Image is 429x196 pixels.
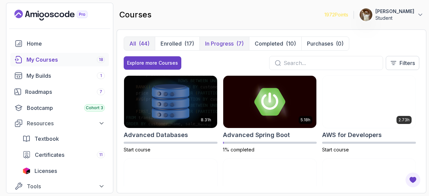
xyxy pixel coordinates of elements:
[236,40,244,48] div: (7)
[10,101,109,115] a: bootcamp
[324,11,348,18] p: 1972 Points
[322,147,349,152] span: Start course
[124,76,217,128] img: Advanced Databases card
[201,117,211,123] p: 8.31h
[223,75,317,153] a: Advanced Spring Boot card5.18hAdvanced Spring Boot1% completed
[18,164,109,178] a: licenses
[10,117,109,129] button: Resources
[301,117,310,123] p: 5.18h
[336,40,344,48] div: (0)
[26,56,105,64] div: My Courses
[14,10,103,20] a: Landing page
[223,130,290,140] h2: Advanced Spring Boot
[27,119,105,127] div: Resources
[124,147,150,152] span: Start course
[10,180,109,192] button: Tools
[307,40,333,48] p: Purchases
[184,40,194,48] div: (17)
[155,37,199,50] button: Enrolled(17)
[26,72,105,80] div: My Builds
[161,40,182,48] p: Enrolled
[129,40,136,48] p: All
[301,37,349,50] button: Purchases(0)
[35,135,59,143] span: Textbook
[10,85,109,99] a: roadmaps
[35,167,57,175] span: Licenses
[27,182,105,190] div: Tools
[100,89,102,94] span: 7
[119,9,151,20] h2: courses
[18,132,109,145] a: textbook
[286,40,296,48] div: (10)
[27,104,105,112] div: Bootcamp
[322,76,416,128] img: AWS for Developers card
[124,37,155,50] button: All(44)
[86,105,103,111] span: Cohort 3
[99,57,103,62] span: 18
[35,151,64,159] span: Certificates
[399,117,410,123] p: 2.73h
[284,59,377,67] input: Search...
[205,40,234,48] p: In Progress
[375,15,414,21] p: Student
[375,8,414,15] p: [PERSON_NAME]
[100,73,102,78] span: 1
[10,37,109,50] a: home
[255,40,283,48] p: Completed
[223,147,254,152] span: 1% completed
[359,8,424,21] button: user profile image[PERSON_NAME]Student
[360,8,372,21] img: user profile image
[223,76,316,128] img: Advanced Spring Boot card
[127,60,178,66] div: Explore more Courses
[10,69,109,82] a: builds
[99,152,103,157] span: 11
[10,53,109,66] a: courses
[124,56,181,70] button: Explore more Courses
[25,88,105,96] div: Roadmaps
[18,148,109,161] a: certificates
[139,40,149,48] div: (44)
[405,172,421,188] button: Open Feedback Button
[27,40,105,48] div: Home
[322,130,382,140] h2: AWS for Developers
[22,168,30,174] img: jetbrains icon
[386,56,419,70] button: Filters
[249,37,301,50] button: Completed(10)
[400,59,415,67] p: Filters
[124,130,188,140] h2: Advanced Databases
[199,37,249,50] button: In Progress(7)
